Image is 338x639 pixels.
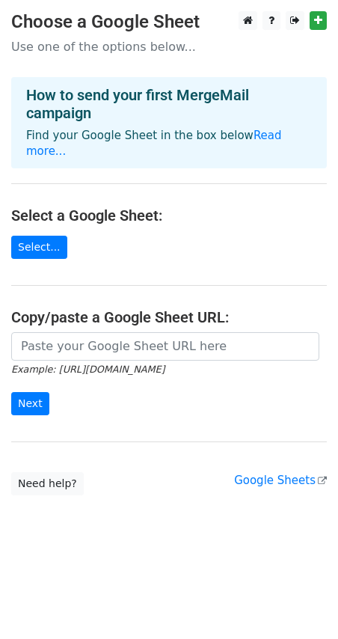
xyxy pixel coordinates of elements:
h4: Copy/paste a Google Sheet URL: [11,308,327,326]
h3: Choose a Google Sheet [11,11,327,33]
small: Example: [URL][DOMAIN_NAME] [11,364,165,375]
a: Select... [11,236,67,259]
p: Find your Google Sheet in the box below [26,128,312,159]
input: Paste your Google Sheet URL here [11,332,319,361]
a: Need help? [11,472,84,495]
p: Use one of the options below... [11,39,327,55]
input: Next [11,392,49,415]
h4: Select a Google Sheet: [11,207,327,224]
a: Read more... [26,129,282,158]
h4: How to send your first MergeMail campaign [26,86,312,122]
a: Google Sheets [234,474,327,487]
